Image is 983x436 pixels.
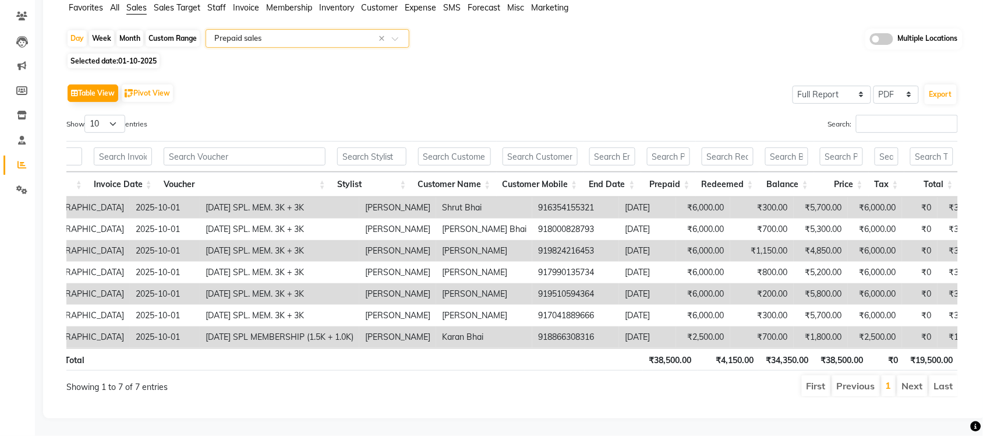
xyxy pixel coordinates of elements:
[676,283,730,305] td: ₹6,000.00
[730,326,794,348] td: ₹700.00
[436,283,532,305] td: [PERSON_NAME]
[89,30,114,47] div: Week
[925,85,957,104] button: Export
[412,172,497,197] th: Customer Name: activate to sort column ascending
[584,172,641,197] th: End Date: activate to sort column ascending
[902,283,938,305] td: ₹0
[200,305,359,326] td: [DATE] SPL. MEM. 3K + 3K
[532,305,619,326] td: 917041889666
[619,240,676,262] td: [DATE]
[794,197,848,219] td: ₹5,700.00
[902,219,938,240] td: ₹0
[869,348,904,371] th: ₹0
[164,147,326,166] input: Search Voucher
[503,147,578,166] input: Search Customer Mobile
[794,262,848,283] td: ₹5,200.00
[619,219,676,240] td: [DATE]
[676,219,730,240] td: ₹6,000.00
[68,54,160,68] span: Selected date:
[66,115,147,133] label: Show entries
[910,147,953,166] input: Search Total
[436,262,532,283] td: [PERSON_NAME]
[759,172,814,197] th: Balance: activate to sort column ascending
[730,219,794,240] td: ₹700.00
[794,219,848,240] td: ₹5,300.00
[130,219,200,240] td: 2025-10-01
[116,30,143,47] div: Month
[154,2,200,13] span: Sales Target
[146,30,200,47] div: Custom Range
[130,305,200,326] td: 2025-10-01
[130,197,200,219] td: 2025-10-01
[902,197,938,219] td: ₹0
[869,172,904,197] th: Tax: activate to sort column ascending
[702,147,754,166] input: Search Redeemed
[898,33,958,45] span: Multiple Locations
[589,147,635,166] input: Search End Date
[130,262,200,283] td: 2025-10-01
[619,197,676,219] td: [DATE]
[158,172,331,197] th: Voucher: activate to sort column ascending
[676,240,730,262] td: ₹6,000.00
[794,283,848,305] td: ₹5,800.00
[436,240,532,262] td: [PERSON_NAME]
[696,172,759,197] th: Redeemed: activate to sort column ascending
[110,2,119,13] span: All
[359,305,436,326] td: [PERSON_NAME]
[130,326,200,348] td: 2025-10-01
[904,172,959,197] th: Total: activate to sort column ascending
[643,348,698,371] th: ₹38,500.00
[730,197,794,219] td: ₹300.00
[902,262,938,283] td: ₹0
[66,374,427,393] div: Showing 1 to 7 of 7 entries
[794,305,848,326] td: ₹5,700.00
[902,240,938,262] td: ₹0
[730,305,794,326] td: ₹300.00
[532,326,619,348] td: 918866308316
[619,262,676,283] td: [DATE]
[676,305,730,326] td: ₹6,000.00
[765,147,808,166] input: Search Balance
[532,240,619,262] td: 919824216453
[84,115,125,133] select: Showentries
[848,305,902,326] td: ₹6,000.00
[69,2,103,13] span: Favorites
[902,326,938,348] td: ₹0
[68,30,87,47] div: Day
[532,283,619,305] td: 919510594364
[794,326,848,348] td: ₹1,800.00
[266,2,312,13] span: Membership
[68,85,118,102] button: Table View
[848,240,902,262] td: ₹6,000.00
[886,379,892,391] a: 1
[200,283,359,305] td: [DATE] SPL. MEM. 3K + 3K
[641,172,696,197] th: Prepaid: activate to sort column ascending
[436,305,532,326] td: [PERSON_NAME]
[125,89,133,98] img: pivot.png
[443,2,461,13] span: SMS
[418,147,491,166] input: Search Customer Name
[379,33,388,45] span: Clear all
[200,219,359,240] td: [DATE] SPL. MEM. 3K + 3K
[200,197,359,219] td: [DATE] SPL. MEM. 3K + 3K
[94,147,152,166] input: Search Invoice Date
[619,283,676,305] td: [DATE]
[507,2,524,13] span: Misc
[337,147,406,166] input: Search Stylist
[405,2,436,13] span: Expense
[875,147,899,166] input: Search Tax
[814,172,869,197] th: Price: activate to sort column ascending
[436,197,532,219] td: Shrut Bhai
[815,348,869,371] th: ₹38,500.00
[759,348,814,371] th: ₹34,350.00
[698,348,759,371] th: ₹4,150.00
[359,283,436,305] td: [PERSON_NAME]
[730,262,794,283] td: ₹800.00
[200,262,359,283] td: [DATE] SPL. MEM. 3K + 3K
[126,2,147,13] span: Sales
[676,197,730,219] td: ₹6,000.00
[848,326,902,348] td: ₹2,500.00
[848,262,902,283] td: ₹6,000.00
[848,197,902,219] td: ₹6,000.00
[361,2,398,13] span: Customer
